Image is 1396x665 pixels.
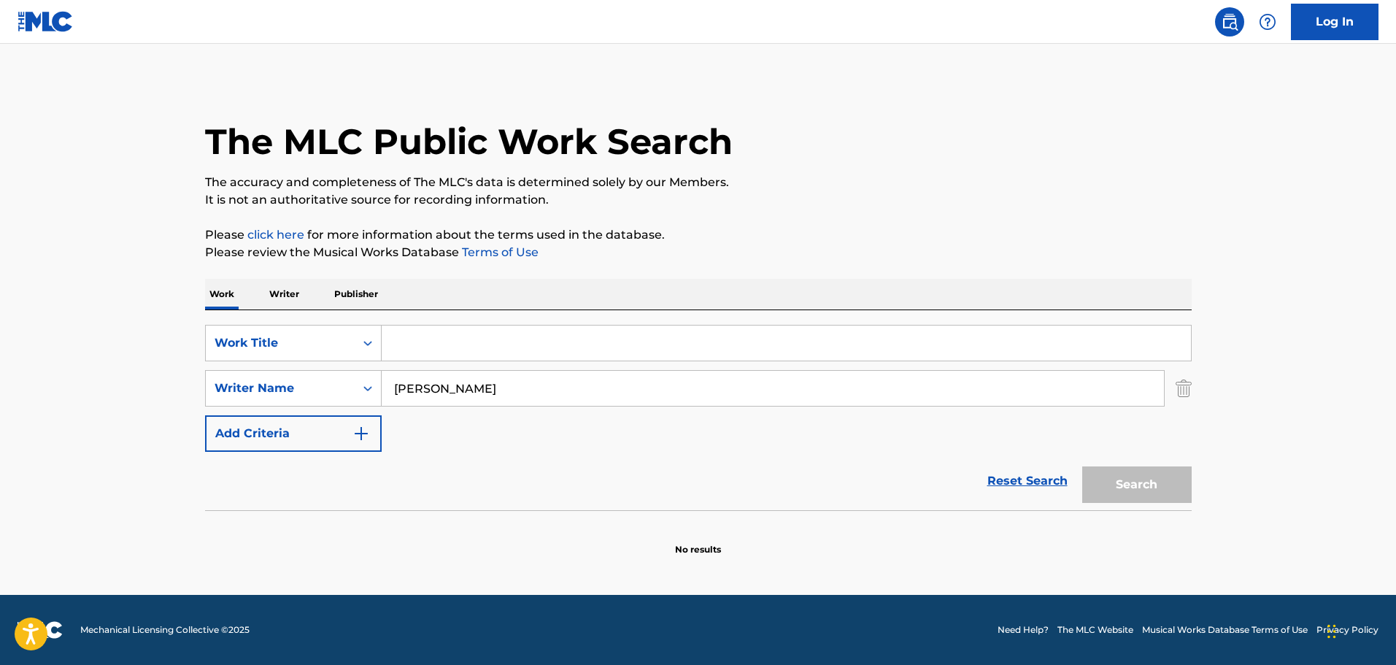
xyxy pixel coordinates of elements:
img: MLC Logo [18,11,74,32]
a: Log In [1291,4,1378,40]
p: Writer [265,279,304,310]
img: help [1259,13,1276,31]
a: Reset Search [980,465,1075,497]
p: Please for more information about the terms used in the database. [205,226,1192,244]
p: Work [205,279,239,310]
a: Terms of Use [459,245,539,259]
div: Writer Name [215,380,346,397]
div: Drag [1327,610,1336,653]
span: Mechanical Licensing Collective © 2025 [80,623,250,637]
img: Delete Criterion [1176,370,1192,407]
a: Musical Works Database Terms of Use [1142,623,1308,637]
p: The accuracy and completeness of The MLC's data is determined solely by our Members. [205,174,1192,191]
div: Help [1253,7,1282,36]
a: Public Search [1215,7,1244,36]
img: search [1221,13,1238,31]
p: Publisher [330,279,382,310]
a: The MLC Website [1057,623,1133,637]
img: 9d2ae6d4665cec9f34b9.svg [352,425,370,442]
form: Search Form [205,325,1192,510]
div: Work Title [215,334,346,352]
a: Privacy Policy [1316,623,1378,637]
p: Please review the Musical Works Database [205,244,1192,261]
button: Add Criteria [205,415,382,452]
p: It is not an authoritative source for recording information. [205,191,1192,209]
iframe: Chat Widget [1323,595,1396,665]
a: Need Help? [998,623,1049,637]
a: click here [247,228,304,242]
p: No results [675,526,721,556]
img: logo [18,621,63,639]
h1: The MLC Public Work Search [205,120,733,164]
